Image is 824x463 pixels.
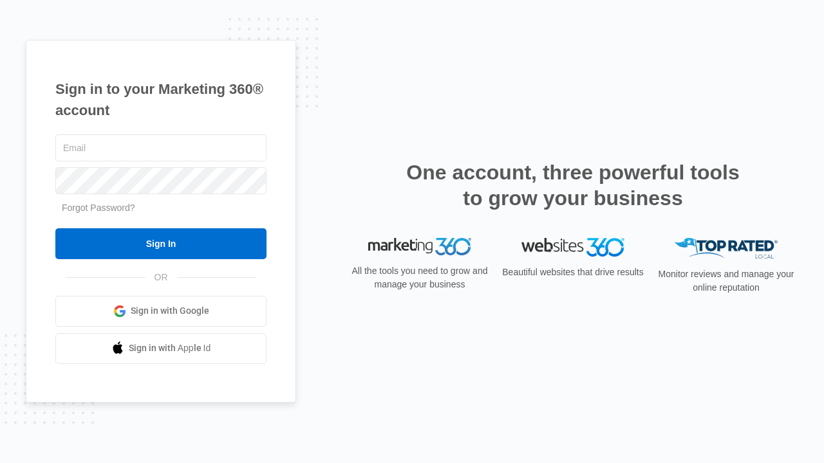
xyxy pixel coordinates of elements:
[55,333,267,364] a: Sign in with Apple Id
[654,268,798,295] p: Monitor reviews and manage your online reputation
[675,238,778,259] img: Top Rated Local
[368,238,471,256] img: Marketing 360
[348,264,492,291] p: All the tools you need to grow and manage your business
[55,296,267,327] a: Sign in with Google
[129,341,211,355] span: Sign in with Apple Id
[55,228,267,259] input: Sign In
[402,159,744,211] h2: One account, three powerful tools to grow your business
[145,271,177,284] span: OR
[55,134,267,161] input: Email
[55,78,267,121] h1: Sign in to your Marketing 360® account
[131,304,209,318] span: Sign in with Google
[521,238,624,257] img: Websites 360
[501,266,645,279] p: Beautiful websites that drive results
[62,203,135,213] a: Forgot Password?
